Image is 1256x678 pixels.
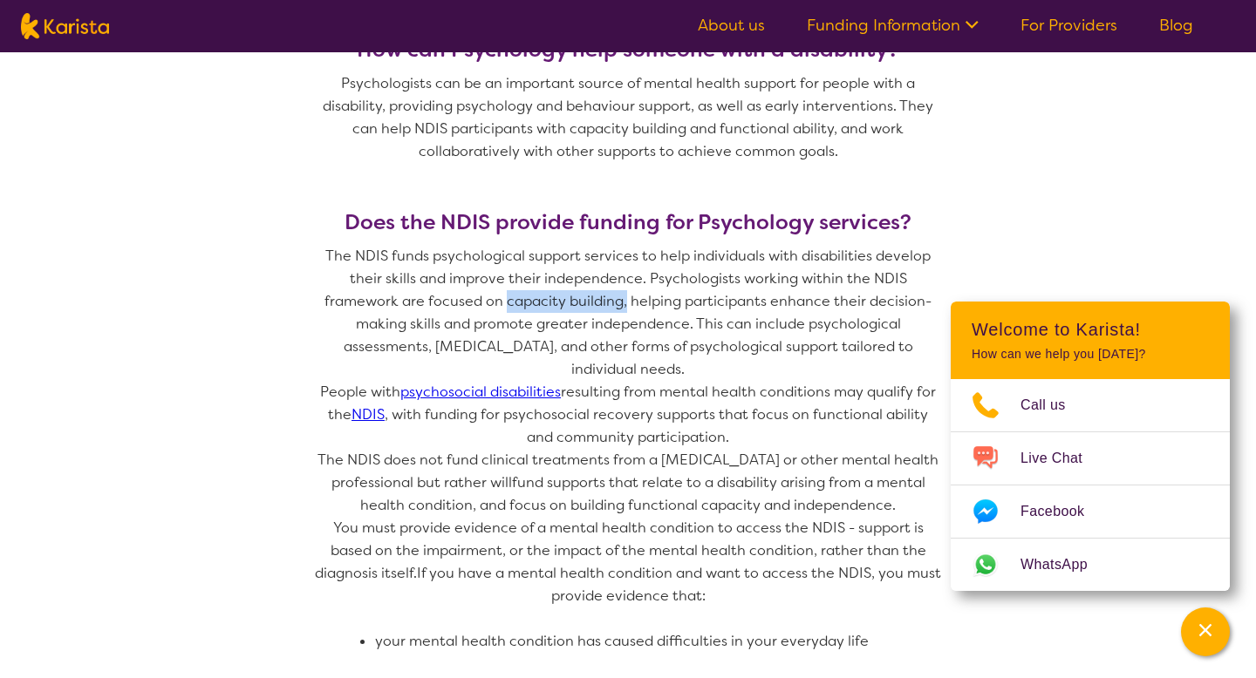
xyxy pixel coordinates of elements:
[360,473,929,514] span: fund supports that relate to a disability arising from a mental health condition, and focus on bu...
[1020,498,1105,525] span: Facebook
[1020,552,1109,578] span: WhatsApp
[951,302,1230,591] div: Channel Menu
[1159,15,1193,36] a: Blog
[972,347,1209,362] p: How can we help you [DATE]?
[314,210,942,234] h3: Does the NDIS provide funding for Psychology services?
[314,449,942,517] p: The NDIS does not fund clinical treatments from a [MEDICAL_DATA] or other mental health professio...
[21,13,109,39] img: Karista logo
[314,245,942,381] p: The NDIS funds psychological support services to help individuals with disabilities develop their...
[951,379,1230,591] ul: Choose channel
[352,405,385,424] a: NDIS
[314,72,942,163] p: Psychologists can be an important source of mental health support for people with a disability, p...
[417,564,945,605] span: If you have a mental health condition and want to access the NDIS, you must provide evidence that:
[314,381,942,449] p: People with resulting from mental health conditions may qualify for the , with funding for psycho...
[951,539,1230,591] a: Web link opens in a new tab.
[1020,445,1103,471] span: Live Chat
[807,15,979,36] a: Funding Information
[1020,15,1117,36] a: For Providers
[1181,607,1230,656] button: Channel Menu
[400,383,561,401] a: psychosocial disabilities
[315,519,930,582] span: You must provide evidence of a mental health condition to access the NDIS - support is based on t...
[375,630,877,653] li: your mental health condition has caused difficulties in your everyday life
[1020,392,1087,418] span: Call us
[972,319,1209,340] h2: Welcome to Karista!
[314,37,942,62] h3: How can Psychology help someone with a disability?
[698,15,765,36] a: About us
